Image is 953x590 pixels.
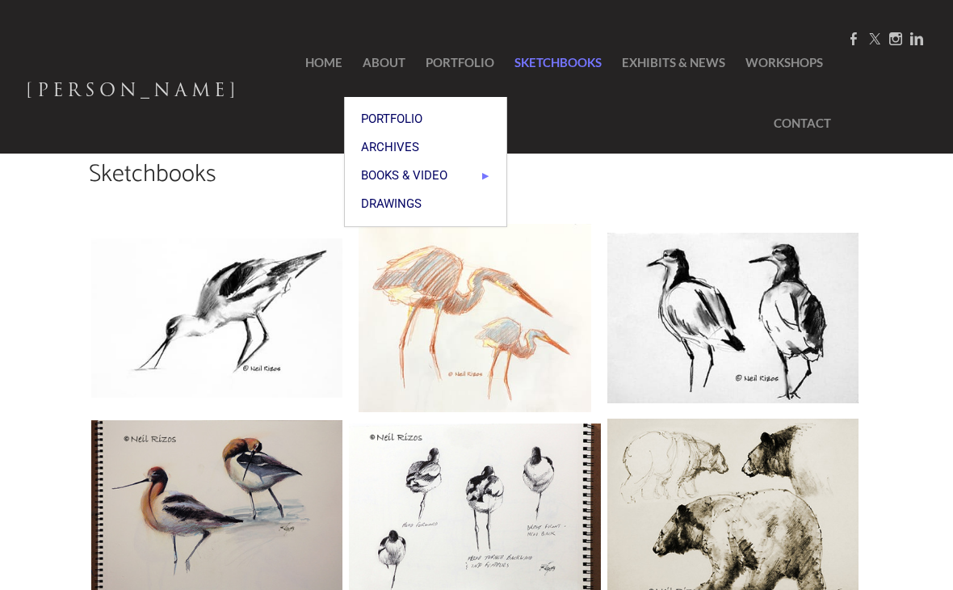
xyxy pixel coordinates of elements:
[418,32,502,93] a: Portfolio
[345,162,506,190] a: Books & Video>
[356,221,594,415] img: egrets_1.jpg
[910,32,923,47] a: Linkedin
[355,32,414,93] a: About
[605,230,861,407] img: willets-2.jpg
[361,141,490,154] span: Archives
[506,32,610,93] a: SketchBooks
[26,76,240,104] span: [PERSON_NAME]
[89,162,864,187] h2: Sketchbooks
[766,93,831,154] a: Contact
[281,32,351,93] a: Home
[345,133,506,162] a: Archives
[889,32,902,47] a: Instagram
[345,105,506,133] a: Portfolio
[847,32,860,47] a: Facebook
[361,170,490,182] span: Books & Video
[26,75,240,111] a: [PERSON_NAME]
[868,32,881,47] a: Twitter
[737,32,831,93] a: Workshops
[361,198,490,210] span: Drawings
[482,170,490,182] span: >
[614,32,733,93] a: Exhibits & News
[361,113,490,125] span: Portfolio
[89,236,345,401] img: avocet-1.jpg
[345,190,506,218] a: Drawings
